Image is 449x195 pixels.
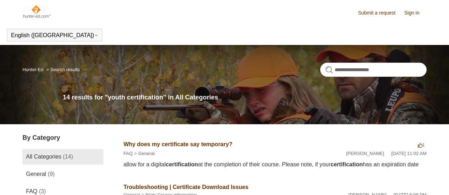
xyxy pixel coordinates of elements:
[133,150,155,157] li: General
[26,171,46,177] span: General
[22,166,103,182] a: General (9)
[11,32,98,39] button: English ([GEOGRAPHIC_DATA])
[63,93,427,102] h1: 14 results for "youth certification" in All Categories
[124,160,427,169] div: allow for a digital at the completion of their course. Please note, if your has an expiration date
[124,184,248,190] a: Troubleshooting | Certificate Download Issues
[358,9,403,17] a: Submit a request
[26,154,61,160] span: All Categories
[45,67,80,72] li: Search results
[26,188,37,194] span: FAQ
[124,151,133,156] a: FAQ
[138,151,154,156] a: General
[39,188,46,194] span: (3)
[48,171,55,177] span: (9)
[391,151,426,156] time: 07/28/2022, 11:02
[320,63,427,77] input: Search
[166,161,198,167] em: certification
[346,150,384,157] li: [PERSON_NAME]
[330,161,363,167] em: certification
[22,67,45,72] li: Hunter-Ed
[124,141,232,147] a: Why does my certificate say temporary?
[404,9,427,17] a: Sign in
[124,150,133,157] li: FAQ
[22,67,43,72] a: Hunter-Ed
[22,133,103,143] h3: By Category
[22,4,51,18] img: Hunter-Ed Help Center home page
[63,154,73,160] span: (14)
[22,149,103,165] a: All Categories (14)
[418,142,425,148] span: 1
